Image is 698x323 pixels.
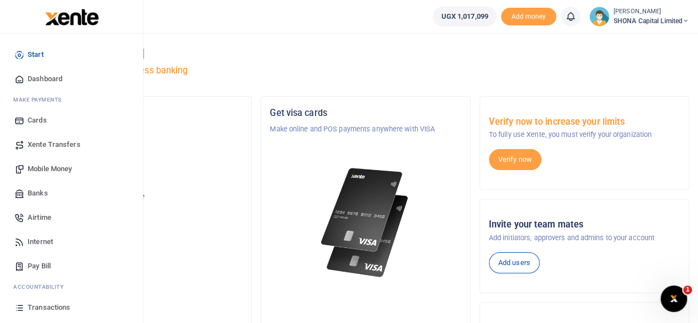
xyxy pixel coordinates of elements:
[22,283,63,291] span: countability
[660,285,687,312] iframe: Intercom live chat
[28,139,81,150] span: Xente Transfers
[683,285,692,294] span: 1
[9,133,134,157] a: Xente Transfers
[9,91,134,108] li: M
[51,124,242,135] p: SHONA GROUP
[489,252,540,273] a: Add users
[42,65,689,76] h5: Welcome to better business banking
[28,49,44,60] span: Start
[28,73,62,84] span: Dashboard
[9,230,134,254] a: Internet
[51,108,242,119] h5: Organization
[501,8,556,26] span: Add money
[28,261,51,272] span: Pay Bill
[9,295,134,320] a: Transactions
[489,219,680,230] h5: Invite your team mates
[270,108,461,119] h5: Get visa cards
[9,67,134,91] a: Dashboard
[28,188,48,199] span: Banks
[9,278,134,295] li: Ac
[501,12,556,20] a: Add money
[28,236,53,247] span: Internet
[9,43,134,67] a: Start
[45,9,99,25] img: logo-large
[501,8,556,26] li: Toup your wallet
[9,205,134,230] a: Airtime
[428,7,500,27] li: Wallet ballance
[489,117,680,128] h5: Verify now to increase your limits
[9,181,134,205] a: Banks
[51,167,242,178] p: SHONA Capital Limited
[51,205,242,216] h5: UGX 1,017,099
[489,232,680,243] p: Add initiators, approvers and admins to your account
[614,7,689,17] small: [PERSON_NAME]
[318,161,413,284] img: xente-_physical_cards.png
[9,254,134,278] a: Pay Bill
[589,7,689,27] a: profile-user [PERSON_NAME] SHONA Capital Limited
[42,47,689,60] h4: Hello [PERSON_NAME]
[9,108,134,133] a: Cards
[589,7,609,27] img: profile-user
[28,115,47,126] span: Cards
[19,96,62,104] span: ake Payments
[270,124,461,135] p: Make online and POS payments anywhere with VISA
[28,163,72,174] span: Mobile Money
[433,7,496,27] a: UGX 1,017,099
[51,150,242,161] h5: Account
[51,191,242,202] p: Your current account balance
[441,11,488,22] span: UGX 1,017,099
[489,129,680,140] p: To fully use Xente, you must verify your organization
[44,12,99,20] a: logo-small logo-large logo-large
[28,212,51,223] span: Airtime
[9,157,134,181] a: Mobile Money
[614,16,689,26] span: SHONA Capital Limited
[28,302,70,313] span: Transactions
[489,149,541,170] a: Verify now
